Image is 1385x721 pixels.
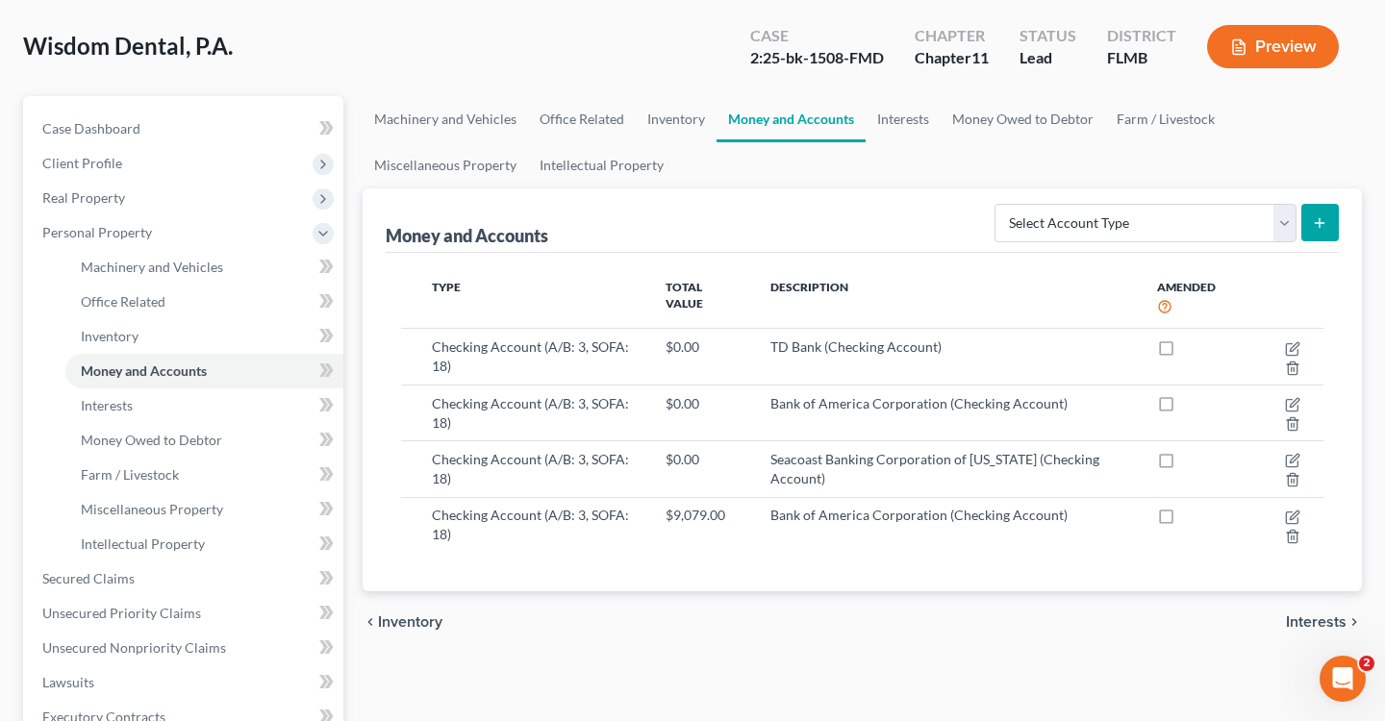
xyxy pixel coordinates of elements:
span: Secured Claims [42,570,135,586]
button: chevron_left Inventory [363,614,442,630]
a: Unsecured Priority Claims [27,596,343,631]
a: Money and Accounts [65,354,343,388]
span: Amended [1157,280,1216,294]
a: Miscellaneous Property [363,142,528,188]
span: Inventory [378,614,442,630]
span: Checking Account (A/B: 3, SOFA: 18) [432,507,629,542]
span: Miscellaneous Property [81,501,223,517]
span: $0.00 [666,395,699,411]
a: Secured Claims [27,561,343,596]
a: Interests [866,96,941,142]
div: Status [1020,25,1076,47]
a: Inventory [65,319,343,354]
a: Unsecured Nonpriority Claims [27,631,343,665]
span: Real Property [42,189,125,206]
span: Inventory [81,328,138,344]
a: Money and Accounts [717,96,866,142]
a: Money Owed to Debtor [941,96,1105,142]
span: Money Owed to Debtor [81,432,222,448]
span: $0.00 [666,451,699,467]
a: Machinery and Vehicles [363,96,528,142]
span: Money and Accounts [81,362,207,379]
div: Money and Accounts [386,224,548,247]
span: Total Value [666,280,703,311]
a: Intellectual Property [65,527,343,561]
span: Interests [81,397,133,413]
span: Interests [1286,614,1347,630]
span: Type [432,280,461,294]
div: District [1107,25,1176,47]
div: Chapter [915,47,989,69]
span: Office Related [81,293,165,310]
iframe: Intercom live chat [1320,656,1366,702]
span: Seacoast Banking Corporation of [US_STATE] (Checking Account) [770,451,1099,486]
span: Personal Property [42,224,152,240]
span: Machinery and Vehicles [81,259,223,275]
div: FLMB [1107,47,1176,69]
a: Office Related [528,96,636,142]
i: chevron_right [1347,614,1362,630]
span: TD Bank (Checking Account) [770,338,942,355]
span: Bank of America Corporation (Checking Account) [770,507,1068,523]
a: Machinery and Vehicles [65,250,343,285]
span: Client Profile [42,155,122,171]
a: Farm / Livestock [1105,96,1226,142]
span: Unsecured Nonpriority Claims [42,639,226,656]
span: Description [770,280,848,294]
span: Checking Account (A/B: 3, SOFA: 18) [432,395,629,431]
span: Farm / Livestock [81,466,179,483]
div: Chapter [915,25,989,47]
button: Interests chevron_right [1286,614,1362,630]
span: Checking Account (A/B: 3, SOFA: 18) [432,451,629,486]
a: Money Owed to Debtor [65,423,343,458]
span: Case Dashboard [42,120,140,137]
a: Inventory [636,96,717,142]
span: $9,079.00 [666,507,725,523]
span: Unsecured Priority Claims [42,605,201,621]
a: Intellectual Property [528,142,675,188]
a: Miscellaneous Property [65,492,343,527]
a: Office Related [65,285,343,319]
a: Case Dashboard [27,112,343,146]
div: 2:25-bk-1508-FMD [750,47,884,69]
div: Case [750,25,884,47]
span: 2 [1359,656,1374,671]
a: Lawsuits [27,665,343,700]
i: chevron_left [363,614,378,630]
span: Wisdom Dental, P.A. [23,32,233,60]
span: $0.00 [666,338,699,355]
span: Intellectual Property [81,535,205,552]
span: Lawsuits [42,674,94,690]
a: Interests [65,388,343,423]
span: Bank of America Corporation (Checking Account) [770,395,1068,411]
a: Farm / Livestock [65,458,343,492]
button: Preview [1207,25,1339,68]
div: Lead [1020,47,1076,69]
span: Checking Account (A/B: 3, SOFA: 18) [432,338,629,374]
span: 11 [971,48,989,66]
